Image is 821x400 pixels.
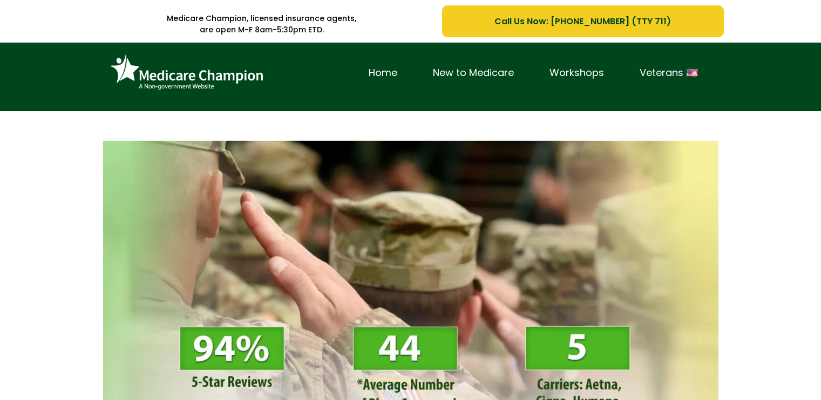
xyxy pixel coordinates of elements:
[106,51,268,95] img: Brand Logo
[98,13,426,24] p: Medicare Champion, licensed insurance agents,
[98,24,426,36] p: are open M-F 8am-5:30pm ETD.
[622,65,716,81] a: Veterans 🇺🇸
[351,65,415,81] a: Home
[494,15,671,28] span: Call Us Now: [PHONE_NUMBER] (TTY 711)
[415,65,532,81] a: New to Medicare
[442,5,723,37] a: Call Us Now: 1-833-823-1990 (TTY 711)
[532,65,622,81] a: Workshops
